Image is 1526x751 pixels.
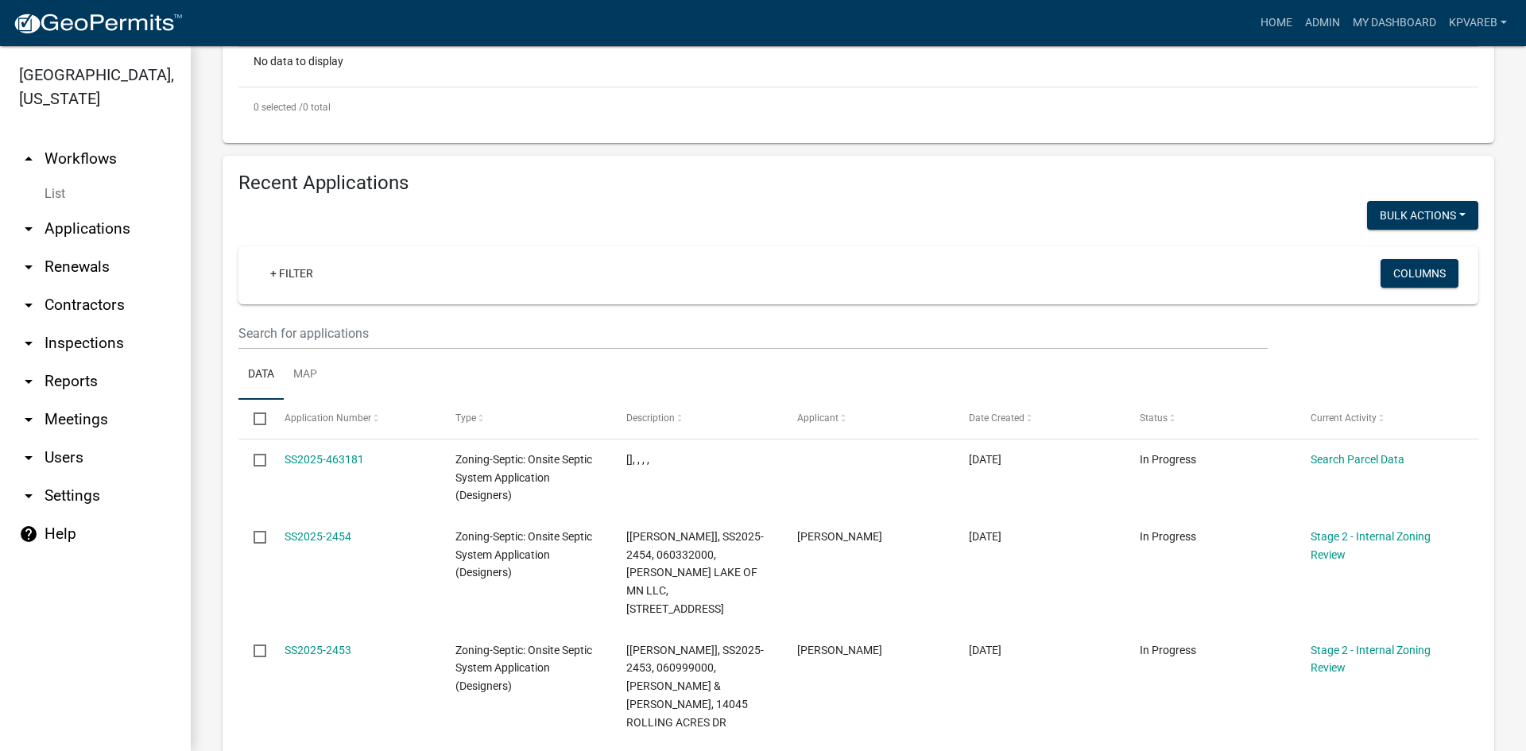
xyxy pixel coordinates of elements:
[969,412,1024,424] span: Date Created
[285,412,371,424] span: Application Number
[285,644,351,656] a: SS2025-2453
[797,412,839,424] span: Applicant
[19,296,38,315] i: arrow_drop_down
[626,453,649,466] span: [], , , ,
[238,350,284,401] a: Data
[19,219,38,238] i: arrow_drop_down
[285,530,351,543] a: SS2025-2454
[19,149,38,168] i: arrow_drop_up
[1311,453,1404,466] a: Search Parcel Data
[238,172,1478,195] h4: Recent Applications
[258,259,326,288] a: + Filter
[19,372,38,391] i: arrow_drop_down
[254,102,303,113] span: 0 selected /
[19,257,38,277] i: arrow_drop_down
[19,486,38,505] i: arrow_drop_down
[19,334,38,353] i: arrow_drop_down
[455,453,592,502] span: Zoning-Septic: Onsite Septic System Application (Designers)
[626,530,764,615] span: [Jeff Rusness], SS2025-2454, 060332000, SKAFF LAKE OF MN LLC, 14027 ROLLING ACRES DR
[797,644,882,656] span: Timothy D Smith
[19,410,38,429] i: arrow_drop_down
[1140,412,1168,424] span: Status
[238,87,1478,127] div: 0 total
[1311,644,1431,675] a: Stage 2 - Internal Zoning Review
[19,448,38,467] i: arrow_drop_down
[269,400,440,438] datatable-header-cell: Application Number
[285,453,364,466] a: SS2025-463181
[455,412,476,424] span: Type
[238,47,1478,87] div: No data to display
[1311,412,1377,424] span: Current Activity
[953,400,1124,438] datatable-header-cell: Date Created
[1346,8,1443,38] a: My Dashboard
[1443,8,1513,38] a: kpvareb
[1254,8,1299,38] a: Home
[238,317,1268,350] input: Search for applications
[611,400,782,438] datatable-header-cell: Description
[1296,400,1466,438] datatable-header-cell: Current Activity
[969,453,1001,466] span: 08/13/2025
[440,400,611,438] datatable-header-cell: Type
[238,400,269,438] datatable-header-cell: Select
[797,530,882,543] span: Timothy D Smith
[1381,259,1458,288] button: Columns
[969,530,1001,543] span: 08/13/2025
[19,525,38,544] i: help
[1311,530,1431,561] a: Stage 2 - Internal Zoning Review
[782,400,953,438] datatable-header-cell: Applicant
[626,412,675,424] span: Description
[1125,400,1296,438] datatable-header-cell: Status
[626,644,764,729] span: [Jeff Rusness], SS2025-2453, 060999000, DAVID K & SHARON K TRANBY, 14045 ROLLING ACRES DR
[1140,453,1196,466] span: In Progress
[1367,201,1478,230] button: Bulk Actions
[1140,644,1196,656] span: In Progress
[1140,530,1196,543] span: In Progress
[284,350,327,401] a: Map
[455,644,592,693] span: Zoning-Septic: Onsite Septic System Application (Designers)
[455,530,592,579] span: Zoning-Septic: Onsite Septic System Application (Designers)
[1299,8,1346,38] a: Admin
[969,644,1001,656] span: 08/13/2025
